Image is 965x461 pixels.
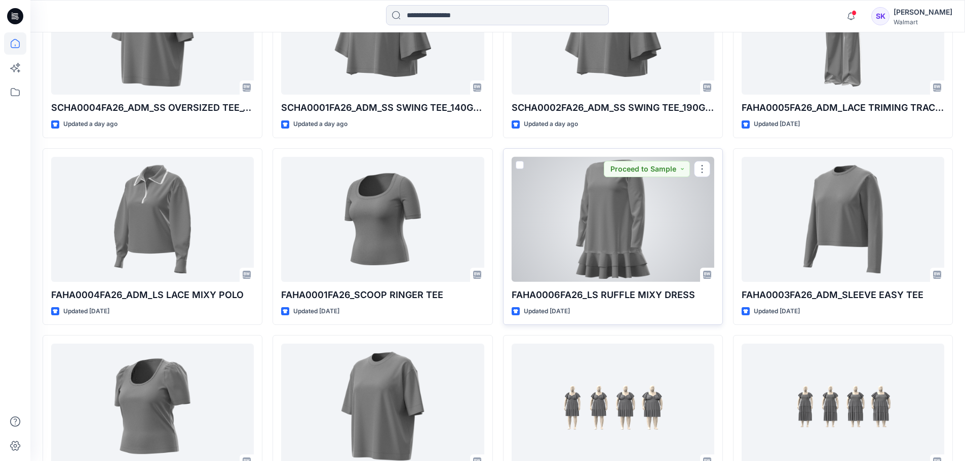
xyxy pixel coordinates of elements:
a: FAHA0003FA26_ADM_SLEEVE EASY TEE [742,157,944,282]
div: [PERSON_NAME] [894,6,952,18]
p: Updated [DATE] [754,119,800,130]
p: SCHA0004FA26_ADM_SS OVERSIZED TEE_190GSM [51,101,254,115]
p: Updated a day ago [63,119,118,130]
p: FAHA0001FA26_SCOOP RINGER TEE [281,288,484,302]
p: FAHA0005FA26_ADM_LACE TRIMING TRACKPANT [742,101,944,115]
a: FAHA0006FA26_LS RUFFLE MIXY DRESS [512,157,714,282]
p: Updated [DATE] [293,306,339,317]
p: Updated a day ago [524,119,578,130]
p: SCHA0001FA26_ADM_SS SWING TEE_140GSM [281,101,484,115]
p: FAHA0004FA26_ADM_LS LACE MIXY POLO [51,288,254,302]
p: Updated [DATE] [754,306,800,317]
div: Walmart [894,18,952,26]
p: Updated a day ago [293,119,348,130]
a: FAHA0001FA26_SCOOP RINGER TEE [281,157,484,282]
p: FAHA0003FA26_ADM_SLEEVE EASY TEE [742,288,944,302]
p: FAHA0006FA26_LS RUFFLE MIXY DRESS [512,288,714,302]
a: FAHA0004FA26_ADM_LS LACE MIXY POLO [51,157,254,282]
p: Updated [DATE] [524,306,570,317]
div: SK [871,7,890,25]
p: Updated [DATE] [63,306,109,317]
p: SCHA0002FA26_ADM_SS SWING TEE_190GSM [512,101,714,115]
